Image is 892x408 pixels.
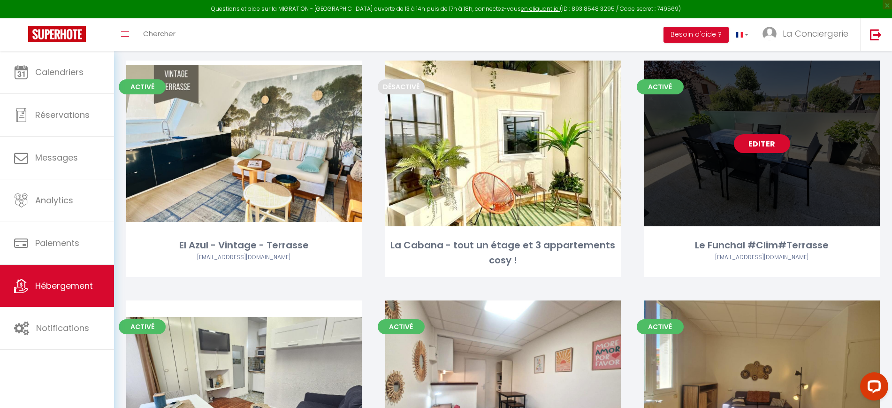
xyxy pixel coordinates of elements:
[35,237,79,249] span: Paiements
[119,79,166,94] span: Activé
[35,109,90,121] span: Réservations
[637,79,684,94] span: Activé
[28,26,86,42] img: Super Booking
[644,238,880,253] div: Le Funchal #Clim#Terrasse
[870,29,882,40] img: logout
[783,28,848,39] span: La Conciergerie
[853,369,892,408] iframe: LiveChat chat widget
[35,280,93,292] span: Hébergement
[734,374,790,393] a: Editer
[216,134,272,153] a: Editer
[35,66,84,78] span: Calendriers
[126,238,362,253] div: El Azul - Vintage - Terrasse
[378,79,425,94] span: Désactivé
[521,5,560,13] a: en cliquant ici
[35,152,78,163] span: Messages
[385,238,621,268] div: La Cabana - tout un étage et 3 appartements cosy !
[35,194,73,206] span: Analytics
[637,319,684,334] span: Activé
[475,374,531,393] a: Editer
[755,18,860,51] a: ... La Conciergerie
[378,319,425,334] span: Activé
[663,27,729,43] button: Besoin d'aide ?
[136,18,183,51] a: Chercher
[126,253,362,262] div: Airbnb
[143,29,175,38] span: Chercher
[734,134,790,153] a: Editer
[119,319,166,334] span: Activé
[36,322,89,334] span: Notifications
[762,27,777,41] img: ...
[644,253,880,262] div: Airbnb
[216,374,272,393] a: Editer
[475,134,531,153] a: Editer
